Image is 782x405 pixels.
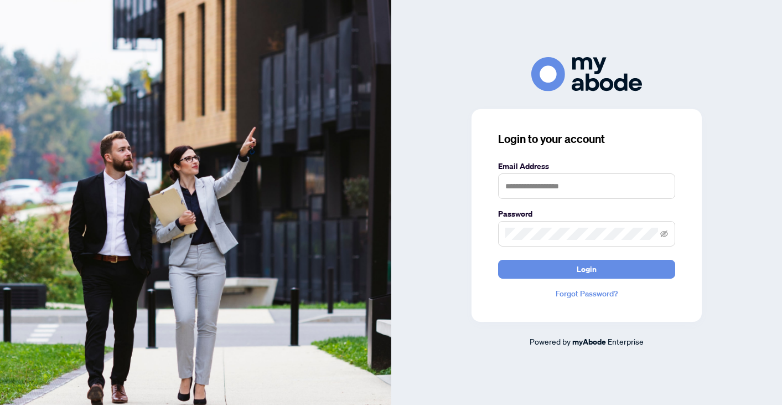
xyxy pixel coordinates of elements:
img: ma-logo [531,57,642,91]
span: Login [577,260,597,278]
h3: Login to your account [498,131,675,147]
label: Password [498,208,675,220]
span: eye-invisible [660,230,668,238]
a: Forgot Password? [498,288,675,300]
span: Powered by [530,336,571,346]
span: Enterprise [608,336,644,346]
a: myAbode [572,336,606,348]
label: Email Address [498,160,675,172]
button: Login [498,260,675,279]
